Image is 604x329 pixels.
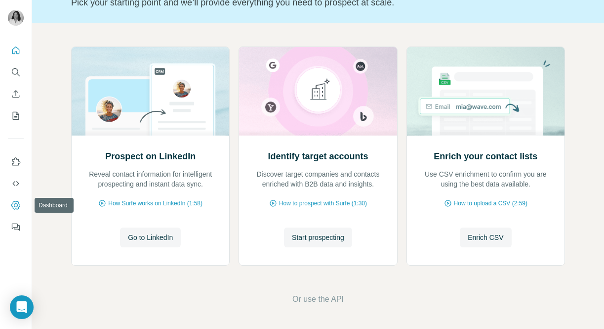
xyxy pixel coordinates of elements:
[8,63,24,81] button: Search
[8,10,24,26] img: Avatar
[8,218,24,236] button: Feedback
[417,169,555,189] p: Use CSV enrichment to confirm you are using the best data available.
[284,228,352,247] button: Start prospecting
[434,149,537,163] h2: Enrich your contact lists
[8,175,24,192] button: Use Surfe API
[268,149,368,163] h2: Identify target accounts
[460,228,511,247] button: Enrich CSV
[128,233,173,242] span: Go to LinkedIn
[108,199,202,208] span: How Surfe works on LinkedIn (1:58)
[239,47,397,136] img: Identify target accounts
[292,233,344,242] span: Start prospecting
[10,295,34,319] div: Open Intercom Messenger
[8,85,24,103] button: Enrich CSV
[406,47,565,136] img: Enrich your contact lists
[468,233,503,242] span: Enrich CSV
[8,153,24,171] button: Use Surfe on LinkedIn
[249,169,387,189] p: Discover target companies and contacts enriched with B2B data and insights.
[8,42,24,59] button: Quick start
[454,199,527,208] span: How to upload a CSV (2:59)
[279,199,367,208] span: How to prospect with Surfe (1:30)
[105,149,196,163] h2: Prospect on LinkedIn
[71,47,230,136] img: Prospect on LinkedIn
[8,196,24,214] button: Dashboard
[292,293,344,305] button: Or use the API
[81,169,219,189] p: Reveal contact information for intelligent prospecting and instant data sync.
[8,107,24,125] button: My lists
[120,228,181,247] button: Go to LinkedIn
